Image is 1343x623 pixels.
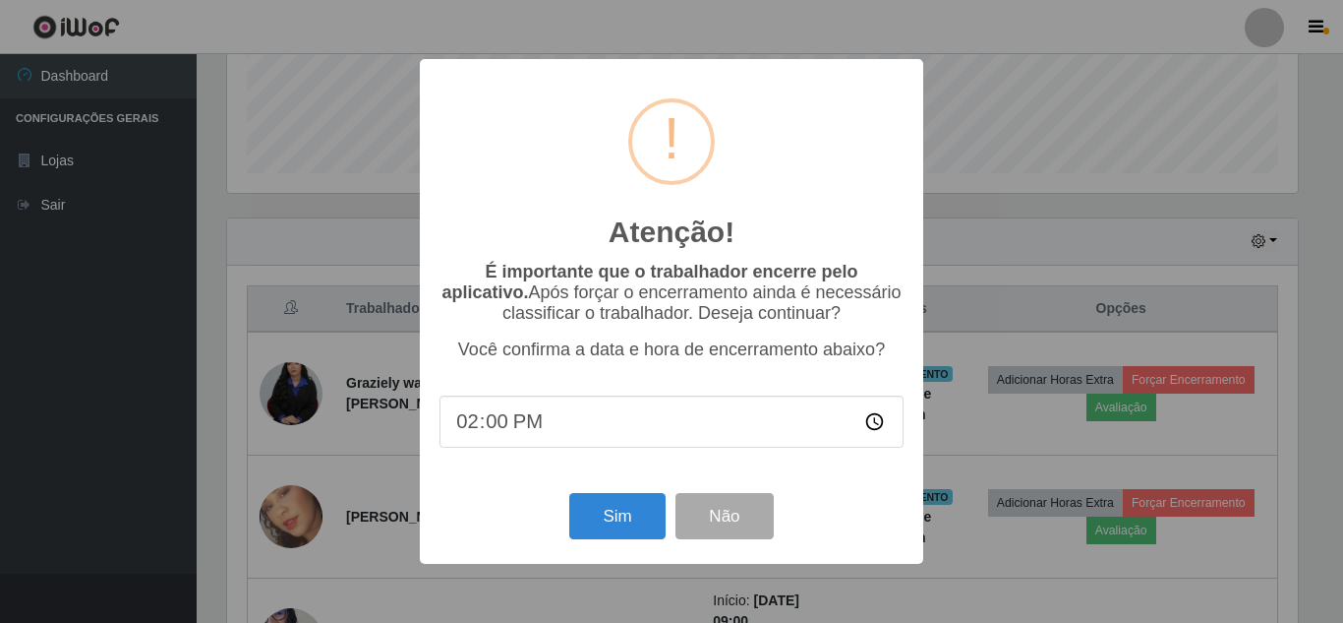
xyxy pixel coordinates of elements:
[439,262,904,324] p: Após forçar o encerramento ainda é necessário classificar o trabalhador. Deseja continuar?
[609,215,734,250] h2: Atenção!
[675,493,773,539] button: Não
[439,340,904,360] p: Você confirma a data e hora de encerramento abaixo?
[569,493,665,539] button: Sim
[441,262,857,302] b: É importante que o trabalhador encerre pelo aplicativo.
